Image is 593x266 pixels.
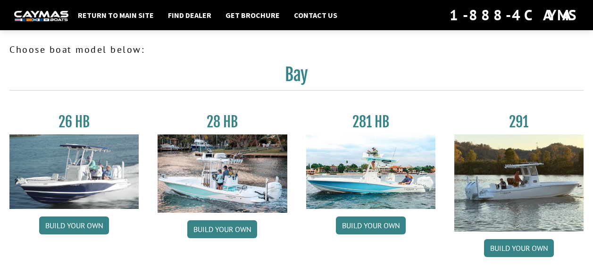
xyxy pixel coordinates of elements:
[306,134,435,209] img: 28-hb-twin.jpg
[454,113,584,131] h3: 291
[14,11,68,21] img: white-logo-c9c8dbefe5ff5ceceb0f0178aa75bf4bb51f6bca0971e226c86eb53dfe498488.png
[9,113,139,131] h3: 26 HB
[221,9,284,21] a: Get Brochure
[9,134,139,209] img: 26_new_photo_resized.jpg
[158,113,287,131] h3: 28 HB
[163,9,216,21] a: Find Dealer
[187,220,257,238] a: Build your own
[9,42,584,57] p: Choose boat model below:
[39,216,109,234] a: Build your own
[450,5,579,25] div: 1-888-4CAYMAS
[336,216,406,234] a: Build your own
[454,134,584,232] img: 291_Thumbnail.jpg
[306,113,435,131] h3: 281 HB
[73,9,159,21] a: Return to main site
[484,239,554,257] a: Build your own
[158,134,287,213] img: 28_hb_thumbnail_for_caymas_connect.jpg
[289,9,342,21] a: Contact Us
[9,64,584,91] h2: Bay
